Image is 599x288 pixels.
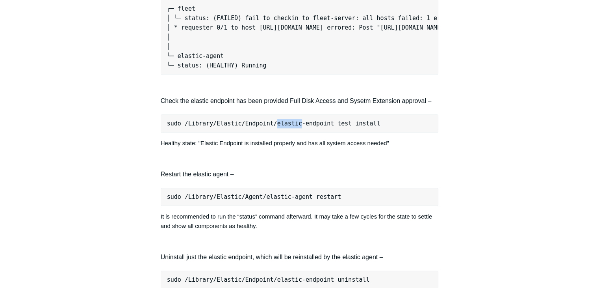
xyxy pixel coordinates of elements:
[161,138,439,148] p: Healthy state: "Elastic Endpoint is installed properly and has all system access needed"
[161,96,439,106] h4: Check the elastic endpoint has been provided Full Disk Access and Sysetm Extension approval –
[161,252,439,262] h4: Uninstall just the elastic endpoint, which will be reinstalled by the elastic agent –
[161,114,439,133] pre: sudo /Library/Elastic/Endpoint/elastic-endpoint test install
[161,212,439,231] p: It is recommended to run the “status” command afterward. It may take a few cycles for the state t...
[161,188,439,206] pre: sudo /Library/Elastic/Agent/elastic-agent restart
[161,169,439,180] h4: Restart the elastic agent –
